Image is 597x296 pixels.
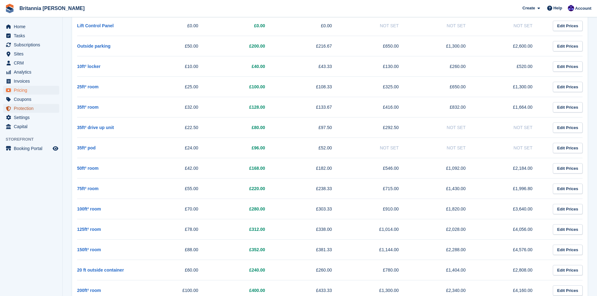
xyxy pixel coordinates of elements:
[344,117,411,138] td: £292.50
[14,144,51,153] span: Booking Portal
[5,4,14,13] img: stora-icon-8386f47178a22dfd0bd8f6a31ec36ba5ce8667c1dd55bd0f319d3a0aa187defe.svg
[14,77,51,86] span: Invoices
[522,5,535,11] span: Create
[344,138,411,158] td: Not Set
[478,97,545,117] td: £1,664.00
[77,145,96,150] a: 35ft² pod
[411,219,478,240] td: £2,028.00
[14,59,51,67] span: CRM
[14,40,51,49] span: Subscriptions
[344,179,411,199] td: £715.00
[211,179,278,199] td: £220.00
[278,77,344,97] td: £108.33
[553,204,583,214] a: Edit Prices
[278,138,344,158] td: £52.00
[3,113,59,122] a: menu
[211,97,278,117] td: £128.00
[211,158,278,179] td: £168.00
[278,97,344,117] td: £133.67
[553,163,583,174] a: Edit Prices
[14,113,51,122] span: Settings
[478,179,545,199] td: £1,996.80
[77,64,101,69] a: 10ft² locker
[14,31,51,40] span: Tasks
[77,44,111,49] a: Outside parking
[3,77,59,86] a: menu
[3,22,59,31] a: menu
[211,240,278,260] td: £352.00
[553,265,583,275] a: Edit Prices
[411,240,478,260] td: £2,288.00
[553,143,583,153] a: Edit Prices
[77,206,101,211] a: 100ft² room
[144,260,211,280] td: £60.00
[411,77,478,97] td: £650.00
[344,16,411,36] td: Not Set
[211,36,278,56] td: £200.00
[278,260,344,280] td: £260.00
[144,16,211,36] td: £0.00
[3,86,59,95] a: menu
[144,36,211,56] td: £50.00
[411,179,478,199] td: £1,430.00
[14,104,51,113] span: Protection
[77,247,101,252] a: 150ft² room
[211,260,278,280] td: £240.00
[553,21,583,31] a: Edit Prices
[344,158,411,179] td: £546.00
[17,3,87,13] a: Britannia [PERSON_NAME]
[211,199,278,219] td: £280.00
[344,56,411,77] td: £130.00
[411,117,478,138] td: Not Set
[77,288,101,293] a: 200ft² room
[344,240,411,260] td: £1,144.00
[3,68,59,76] a: menu
[278,158,344,179] td: £182.00
[278,56,344,77] td: £43.33
[575,5,591,12] span: Account
[478,56,545,77] td: £520.00
[14,68,51,76] span: Analytics
[344,36,411,56] td: £650.00
[144,179,211,199] td: £55.00
[144,138,211,158] td: £24.00
[3,104,59,113] a: menu
[144,77,211,97] td: £25.00
[14,22,51,31] span: Home
[144,240,211,260] td: £88.00
[211,138,278,158] td: £96.00
[553,184,583,194] a: Edit Prices
[211,77,278,97] td: £100.00
[211,56,278,77] td: £40.00
[278,240,344,260] td: £381.33
[278,16,344,36] td: £0.00
[278,199,344,219] td: £303.33
[278,117,344,138] td: £97.50
[411,56,478,77] td: £260.00
[77,227,101,232] a: 125ft² room
[14,49,51,58] span: Sites
[478,158,545,179] td: £2,184.00
[77,23,114,28] a: Lift Control Panel
[568,5,574,11] img: Tina Tyson
[478,77,545,97] td: £1,300.00
[411,97,478,117] td: £832.00
[411,138,478,158] td: Not Set
[553,122,583,133] a: Edit Prices
[3,144,59,153] a: menu
[344,97,411,117] td: £416.00
[478,199,545,219] td: £3,640.00
[478,36,545,56] td: £2,600.00
[211,117,278,138] td: £80.00
[14,86,51,95] span: Pricing
[553,102,583,112] a: Edit Prices
[344,77,411,97] td: £325.00
[77,267,124,273] a: 20 ft outside container
[278,179,344,199] td: £238.33
[553,245,583,255] a: Edit Prices
[553,82,583,92] a: Edit Prices
[278,219,344,240] td: £338.00
[14,95,51,104] span: Coupons
[211,16,278,36] td: £0.00
[144,199,211,219] td: £70.00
